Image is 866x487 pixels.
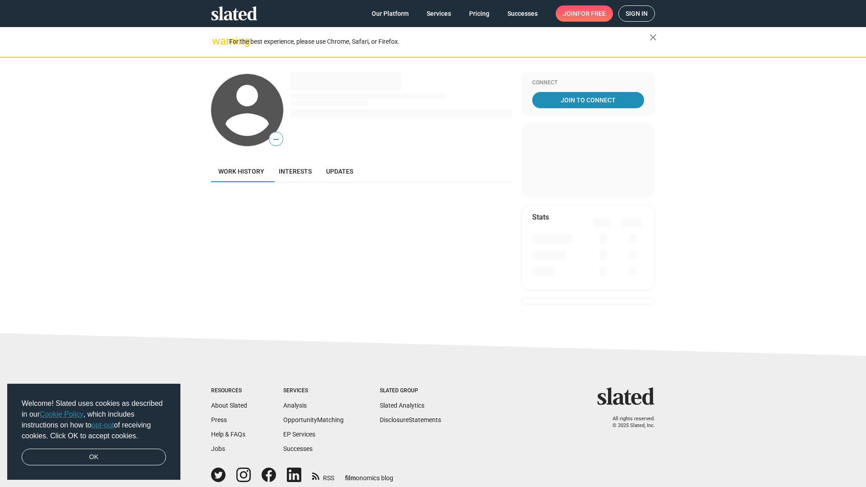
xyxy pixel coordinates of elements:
[556,5,613,22] a: Joinfor free
[372,5,409,22] span: Our Platform
[532,79,644,87] div: Connect
[469,5,489,22] span: Pricing
[40,410,83,418] a: Cookie Policy
[462,5,497,22] a: Pricing
[92,421,114,429] a: opt-out
[326,168,353,175] span: Updates
[626,6,648,21] span: Sign in
[211,402,247,409] a: About Slated
[22,398,166,441] span: Welcome! Slated uses cookies as described in our , which includes instructions on how to of recei...
[380,402,424,409] a: Slated Analytics
[534,92,642,108] span: Join To Connect
[269,133,283,145] span: —
[22,449,166,466] a: dismiss cookie message
[211,161,272,182] a: Work history
[283,387,344,395] div: Services
[7,384,180,480] div: cookieconsent
[212,36,223,46] mat-icon: warning
[211,431,245,438] a: Help & FAQs
[532,212,549,222] mat-card-title: Stats
[577,5,606,22] span: for free
[283,431,315,438] a: EP Services
[648,32,659,43] mat-icon: close
[563,5,606,22] span: Join
[345,467,393,482] a: filmonomics blog
[229,36,649,48] div: For the best experience, please use Chrome, Safari, or Firefox.
[283,402,307,409] a: Analysis
[283,416,344,423] a: OpportunityMatching
[345,474,356,482] span: film
[380,387,441,395] div: Slated Group
[211,416,227,423] a: Press
[380,416,441,423] a: DisclosureStatements
[603,416,655,429] p: All rights reserved. © 2025 Slated, Inc.
[419,5,458,22] a: Services
[427,5,451,22] span: Services
[507,5,538,22] span: Successes
[272,161,319,182] a: Interests
[218,168,264,175] span: Work history
[618,5,655,22] a: Sign in
[283,445,313,452] a: Successes
[211,445,225,452] a: Jobs
[279,168,312,175] span: Interests
[500,5,545,22] a: Successes
[312,469,334,482] a: RSS
[364,5,416,22] a: Our Platform
[211,387,247,395] div: Resources
[532,92,644,108] a: Join To Connect
[319,161,360,182] a: Updates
